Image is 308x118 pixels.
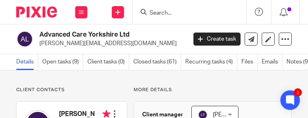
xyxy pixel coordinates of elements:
a: Open tasks (9) [42,54,83,70]
h2: Advanced Care Yorkshire Ltd [39,31,153,39]
a: Client tasks (0) [87,54,129,70]
div: 1 [294,88,302,96]
span: [PERSON_NAME] [213,112,258,118]
i: Primary [102,110,111,118]
input: Search [149,10,222,17]
a: Closed tasks (61) [133,54,181,70]
img: Pixie [16,7,57,17]
p: [PERSON_NAME][EMAIL_ADDRESS][DOMAIN_NAME] [39,39,181,48]
a: Create task [193,33,241,46]
a: Recurring tasks (4) [185,54,237,70]
p: Client contacts [16,87,127,93]
img: svg%3E [16,31,33,48]
p: More details [134,87,292,93]
a: Details [16,54,38,70]
a: Emails [262,54,282,70]
a: Files [241,54,258,70]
